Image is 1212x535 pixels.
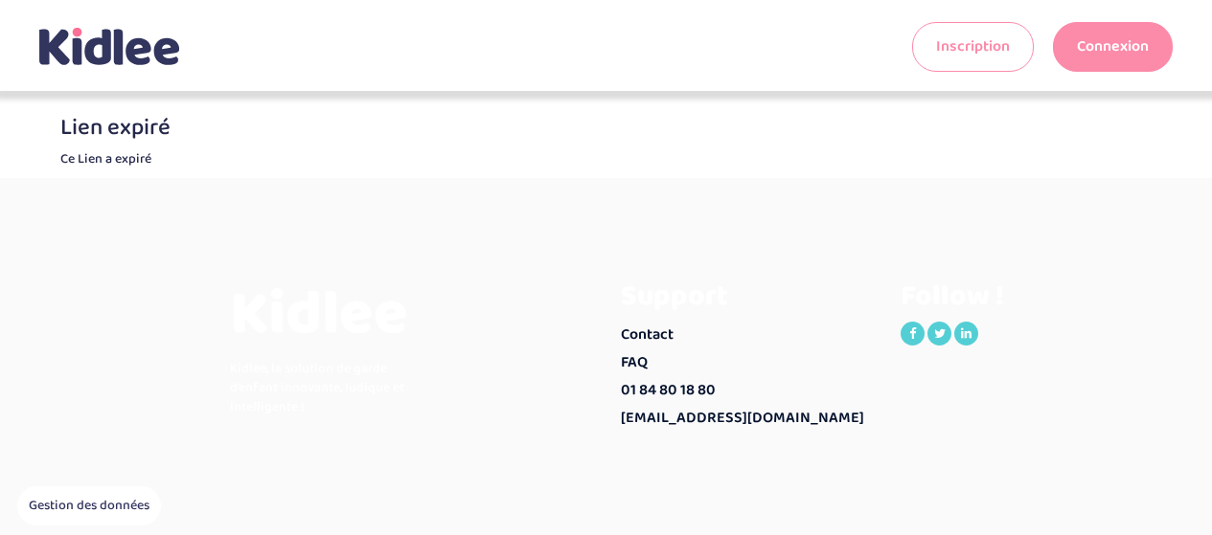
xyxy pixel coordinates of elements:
[621,280,873,312] h3: Support
[60,115,1153,140] h3: Lien expiré
[1053,22,1173,72] a: Connexion
[621,322,873,349] a: Contact
[621,377,873,405] a: 01 84 80 18 80
[230,280,422,349] h3: Kidlee
[17,486,161,526] button: Gestion des données
[29,498,149,515] span: Gestion des données
[621,349,873,377] a: FAQ
[60,149,1153,168] p: Ce Lien a expiré
[621,405,873,433] a: [EMAIL_ADDRESS][DOMAIN_NAME]
[230,359,422,416] p: Kidlee, la solution de garde d’enfant innovante, ludique et intelligente !
[912,22,1034,72] a: Inscription
[901,280,1153,312] h3: Follow !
